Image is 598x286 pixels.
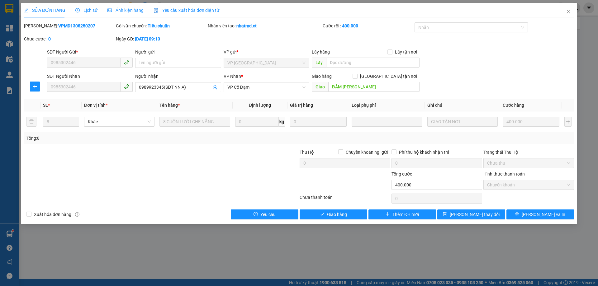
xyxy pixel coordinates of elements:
div: Cước rồi : [323,22,413,29]
button: Close [560,3,577,21]
div: SĐT Người Gửi [47,49,133,55]
div: Tổng: 8 [26,135,231,142]
span: Giao hàng [327,211,347,218]
div: Nhân viên tạo: [208,22,321,29]
b: 0 [48,36,51,41]
span: Lịch sử [75,8,97,13]
span: SL [43,103,48,108]
span: VP Mỹ Đình [227,58,306,68]
div: Chưa thanh toán [299,194,391,205]
b: Tiêu chuẩn [148,23,170,28]
b: [DATE] 09:13 [135,36,160,41]
input: Dọc đường [326,58,420,68]
span: printer [515,212,519,217]
span: save [443,212,447,217]
button: exclamation-circleYêu cầu [231,209,298,219]
span: [GEOGRAPHIC_DATA] tận nơi [358,73,420,80]
span: SỬA ĐƠN HÀNG [24,8,65,13]
input: 0 [290,117,347,127]
span: phone [124,84,129,89]
span: Giao [312,82,328,92]
b: 400.000 [342,23,358,28]
label: Hình thức thanh toán [483,171,525,176]
span: exclamation-circle [254,212,258,217]
span: Đơn vị tính [84,103,107,108]
span: Tên hàng [159,103,180,108]
span: Ảnh kiện hàng [107,8,144,13]
span: user-add [212,85,217,90]
button: save[PERSON_NAME] thay đổi [437,209,505,219]
span: Tổng cước [392,171,412,176]
div: Chưa cước : [24,35,115,42]
span: Định lượng [249,103,271,108]
span: VP Nhận [224,74,241,79]
div: Người nhận [135,73,221,80]
span: Yêu cầu xuất hóa đơn điện tử [154,8,219,13]
span: Thêm ĐH mới [392,211,419,218]
th: Ghi chú [425,99,500,111]
input: Dọc đường [328,82,420,92]
b: nhatmd.ct [236,23,257,28]
div: VP gửi [224,49,309,55]
th: Loại phụ phí [349,99,425,111]
div: Gói vận chuyển: [116,22,206,29]
span: Chuyển khoản ng. gửi [343,149,390,156]
div: SĐT Người Nhận [47,73,133,80]
b: VPMD1308250207 [58,23,95,28]
div: Người gửi [135,49,221,55]
span: Chưa thu [487,158,570,168]
span: Lấy tận nơi [392,49,420,55]
span: phone [124,60,129,65]
span: [PERSON_NAME] thay đổi [450,211,500,218]
span: plus [386,212,390,217]
span: Phí thu hộ khách nhận trả [396,149,452,156]
button: printer[PERSON_NAME] và In [506,209,574,219]
span: Khác [88,117,151,126]
button: plusThêm ĐH mới [368,209,436,219]
button: checkGiao hàng [300,209,367,219]
button: plus [30,82,40,91]
div: [PERSON_NAME]: [24,22,115,29]
input: VD: Bàn, Ghế [159,117,230,127]
div: Ngày GD: [116,35,206,42]
span: picture [107,8,112,12]
button: plus [564,117,571,127]
span: Lấy [312,58,326,68]
span: Yêu cầu [260,211,276,218]
span: clock-circle [75,8,80,12]
span: Cước hàng [503,103,524,108]
span: kg [279,117,285,127]
span: Xuất hóa đơn hàng [31,211,74,218]
span: Giao hàng [312,74,332,79]
span: Giá trị hàng [290,103,313,108]
span: Lấy hàng [312,49,330,54]
button: delete [26,117,36,127]
span: plus [30,84,40,89]
span: info-circle [75,212,79,217]
span: edit [24,8,28,12]
span: Chuyển khoản [487,180,570,190]
span: VP Cổ Đạm [227,82,306,92]
span: check [320,212,325,217]
span: close [566,9,571,14]
span: [PERSON_NAME] và In [522,211,565,218]
img: icon [154,8,159,13]
div: Trạng thái Thu Hộ [483,149,574,156]
input: 0 [503,117,559,127]
span: Thu Hộ [300,150,314,155]
input: Ghi Chú [427,117,498,127]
